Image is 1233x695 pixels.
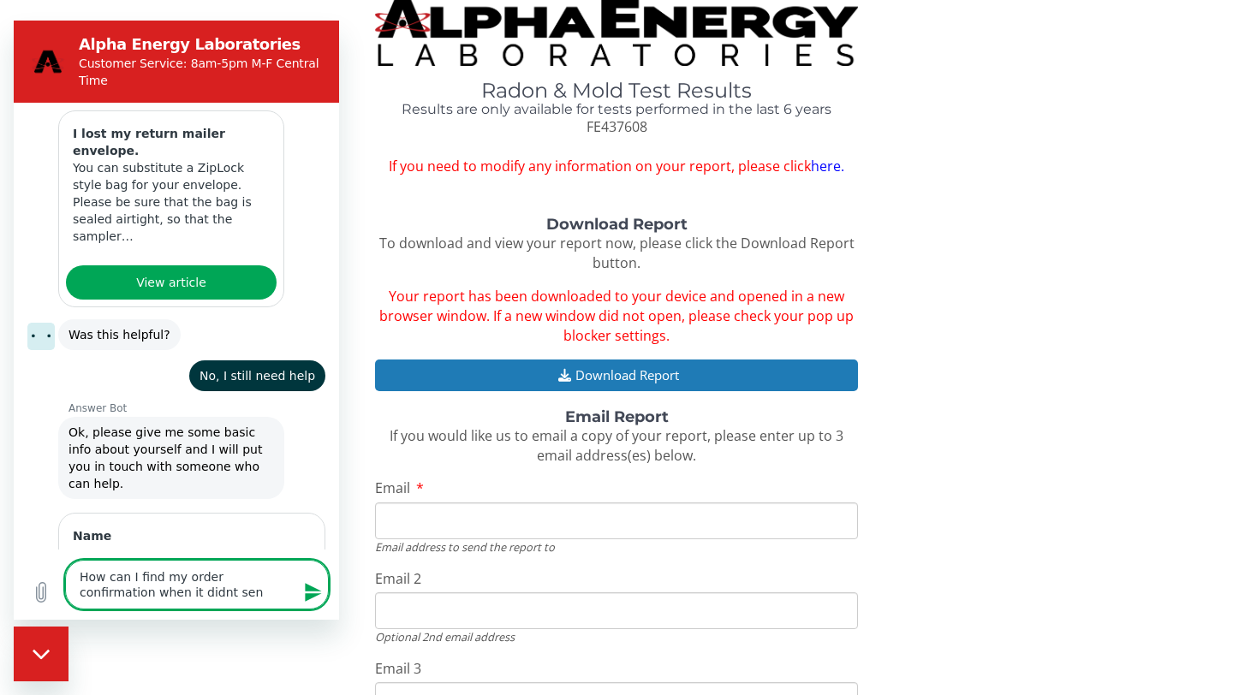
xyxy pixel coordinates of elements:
[546,215,688,234] strong: Download Report
[59,507,297,524] label: Name
[375,539,858,555] div: Email address to send the report to
[565,407,669,426] strong: Email Report
[51,539,315,589] textarea: How can I find my order confirmation when it didnt se
[52,245,263,279] a: View article: 'I lost my return mailer envelope.'
[14,21,339,620] iframe: Messaging window
[375,359,858,391] button: Download Report
[375,478,410,497] span: Email
[59,104,256,139] h3: I lost my return mailer envelope.
[59,139,256,224] p: You can substitute a ZipLock style bag for your envelope. Please be sure that the bag is sealed a...
[379,234,855,272] span: To download and view your report now, please click the Download Report button.
[55,307,157,321] span: Was this helpful?
[186,348,301,362] span: No, I still need help
[375,80,858,102] h1: Radon & Mold Test Results
[55,405,253,470] span: Ok, please give me some basic info about yourself and I will put you in touch with someone who ca...
[375,569,421,588] span: Email 2
[811,157,844,175] a: here.
[375,102,858,117] h4: Results are only available for tests performed in the last 6 years
[65,34,308,68] p: Customer Service: 8am-5pm M-F Central Time
[379,287,854,345] span: Your report has been downloaded to your device and opened in a new browser window. If a new windo...
[375,659,421,678] span: Email 3
[281,555,315,589] button: Send message
[122,252,193,272] span: View article
[375,629,858,645] div: Optional 2nd email address
[14,627,68,681] iframe: Button to launch messaging window, conversation in progress
[10,555,45,589] button: Upload file
[587,117,647,136] span: FE437608
[55,381,325,395] p: Answer Bot
[390,426,843,465] span: If you would like us to email a copy of your report, please enter up to 3 email address(es) below.
[375,157,858,176] span: If you need to modify any information on your report, please click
